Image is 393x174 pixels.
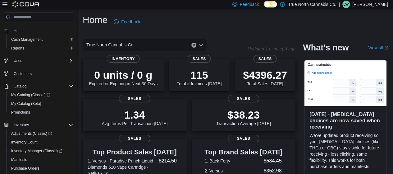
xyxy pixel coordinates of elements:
[11,121,73,129] span: Inventory
[352,1,388,8] p: [PERSON_NAME]
[216,109,271,121] p: $38.23
[343,1,349,8] span: LW
[6,138,76,147] button: Inventory Count
[11,70,34,78] a: Customers
[9,109,33,116] a: Promotions
[9,36,73,43] span: Cash Management
[6,155,76,164] button: Manifests
[1,56,76,65] button: Users
[228,135,259,142] span: Sales
[11,27,26,35] a: Home
[11,57,73,64] span: Users
[6,91,76,99] a: My Catalog (Classic)
[159,157,182,165] dd: $214.50
[9,130,54,137] a: Adjustments (Classic)
[86,41,135,49] span: True North Cannabis Co.
[9,100,73,107] span: My Catalog (Beta)
[12,1,40,7] img: Cova
[1,26,76,35] button: Home
[1,120,76,129] button: Inventory
[254,55,277,63] span: Sales
[111,16,143,28] a: Feedback
[243,69,287,86] div: Total Sales [DATE]
[6,35,76,44] button: Cash Management
[9,36,45,43] a: Cash Management
[14,28,24,33] span: Home
[11,121,31,129] button: Inventory
[11,101,41,106] span: My Catalog (Beta)
[9,91,73,99] span: My Catalog (Classic)
[11,69,73,77] span: Customers
[102,109,167,126] div: Avg Items Per Transaction [DATE]
[6,108,76,117] button: Promotions
[9,147,65,155] a: Inventory Manager (Classic)
[11,140,38,145] span: Inventory Count
[243,69,287,81] p: $4396.27
[309,132,382,170] p: We've updated product receiving so your [MEDICAL_DATA] choices (like THCa or CBG) stay visible fo...
[240,1,259,7] span: Feedback
[11,57,26,64] button: Users
[14,58,23,63] span: Users
[11,157,27,162] span: Manifests
[89,69,158,86] div: Expired or Expiring in Next 30 Days
[228,95,259,102] span: Sales
[14,71,32,76] span: Customers
[11,82,73,90] span: Catalog
[204,158,261,164] dt: 1. Back Forty
[11,46,24,51] span: Reports
[9,100,44,107] a: My Catalog (Beta)
[9,156,73,163] span: Manifests
[9,45,73,52] span: Reports
[102,109,167,121] p: 1.34
[309,111,382,130] h3: [DATE] - [MEDICAL_DATA] choices are now saved when receiving
[303,43,349,53] h2: What's new
[11,131,52,136] span: Adjustments (Classic)
[6,164,76,173] button: Purchase Orders
[11,37,43,42] span: Cash Management
[6,129,76,138] a: Adjustments (Classic)
[11,27,73,35] span: Home
[6,44,76,53] button: Reports
[9,45,27,52] a: Reports
[121,19,140,25] span: Feedback
[248,46,295,51] p: Updated 1 minute(s) ago
[6,147,76,155] a: Inventory Manager (Classic)
[88,148,182,156] h3: Top Product Sales [DATE]
[339,1,340,8] p: |
[9,165,42,172] a: Purchase Orders
[9,139,40,146] a: Inventory Count
[9,156,30,163] a: Manifests
[119,135,150,142] span: Sales
[342,1,350,8] div: Lisa Wyatt
[177,69,222,81] p: 115
[11,110,30,115] span: Promotions
[6,99,76,108] button: My Catalog (Beta)
[264,1,277,7] input: Dark Mode
[216,109,271,126] div: Transaction Average [DATE]
[9,130,73,137] span: Adjustments (Classic)
[14,122,29,127] span: Inventory
[9,147,73,155] span: Inventory Manager (Classic)
[9,109,73,116] span: Promotions
[83,14,107,26] h1: Home
[188,55,211,63] span: Sales
[1,69,76,78] button: Customers
[107,55,140,63] span: Inventory
[191,43,196,48] button: Clear input
[11,148,62,153] span: Inventory Manager (Classic)
[11,166,39,171] span: Purchase Orders
[288,1,336,8] p: True North Cannabis Co.
[119,95,150,102] span: Sales
[368,45,388,50] a: View allExternal link
[263,157,282,165] dd: $584.45
[204,168,261,174] dt: 2. Versus
[1,82,76,91] button: Catalog
[9,165,73,172] span: Purchase Orders
[89,69,158,81] p: 0 units / 0 g
[11,82,29,90] button: Catalog
[9,139,73,146] span: Inventory Count
[11,92,50,97] span: My Catalog (Classic)
[204,148,282,156] h3: Top Brand Sales [DATE]
[9,91,53,99] a: My Catalog (Classic)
